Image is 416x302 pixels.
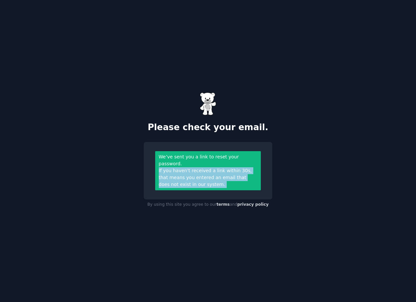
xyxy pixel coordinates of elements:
[237,202,269,207] a: privacy policy
[159,153,258,167] div: We’ve sent you a link to reset your password.
[217,202,230,207] a: terms
[159,167,258,188] div: If you haven't received a link within 30s, that means you entered an email that does not exist in...
[144,122,272,133] h2: Please check your email.
[144,199,272,210] div: By using this site you agree to our and
[200,92,216,115] img: Gummy Bear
